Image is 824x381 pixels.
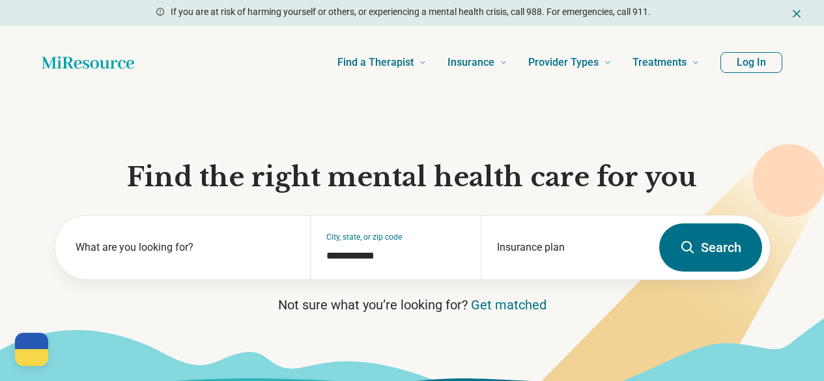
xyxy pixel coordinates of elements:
[54,296,771,314] p: Not sure what you’re looking for?
[720,52,782,73] button: Log In
[76,240,295,255] label: What are you looking for?
[337,36,427,89] a: Find a Therapist
[659,223,762,272] button: Search
[471,297,547,313] a: Get matched
[632,53,687,72] span: Treatments
[528,53,599,72] span: Provider Types
[790,5,803,21] button: Dismiss
[42,49,134,76] a: Home page
[448,53,494,72] span: Insurance
[632,36,700,89] a: Treatments
[337,53,414,72] span: Find a Therapist
[528,36,612,89] a: Provider Types
[171,5,651,19] p: If you are at risk of harming yourself or others, or experiencing a mental health crisis, call 98...
[54,160,771,194] h1: Find the right mental health care for you
[448,36,507,89] a: Insurance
